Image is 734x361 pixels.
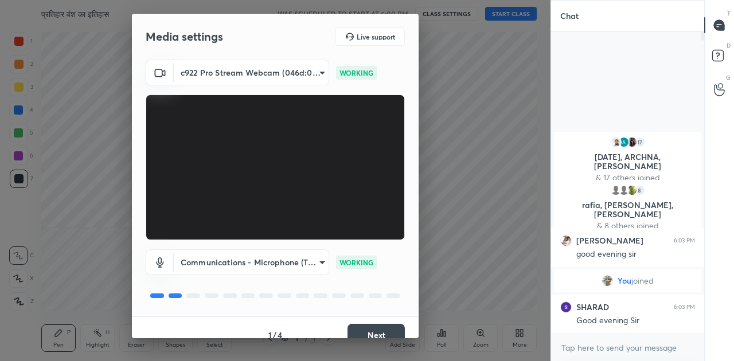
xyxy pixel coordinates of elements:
[561,221,694,230] p: & 8 others joined
[561,201,694,219] p: rafia, [PERSON_NAME], [PERSON_NAME]
[339,68,373,78] p: WORKING
[278,329,282,341] h4: 4
[268,329,272,341] h4: 1
[674,304,695,311] div: 6:03 PM
[631,276,654,285] span: joined
[610,136,622,148] img: a537aff67a7643be8ae5bc2f6208ba23.jpg
[576,315,695,327] div: Good evening Sir
[674,237,695,244] div: 6:03 PM
[618,276,631,285] span: You
[576,302,609,312] h6: SHARAD
[727,9,731,18] p: T
[357,33,395,40] h5: Live support
[634,185,646,196] div: 8
[576,249,695,260] div: good evening sir
[348,324,405,347] button: Next
[727,41,731,50] p: D
[618,185,630,196] img: default.png
[273,329,276,341] h4: /
[560,235,572,246] img: f4529fada3c649f196a16d4cfde52b63.jpg
[726,73,731,82] p: G
[602,275,613,287] img: 9cd1eca5dd504a079fc002e1a6cbad3b.None
[561,173,694,182] p: & 17 others joined
[560,301,572,313] img: 3
[551,1,588,31] p: Chat
[626,136,638,148] img: 280b131d01cc4ad68eaa6285ac226775.jpg
[339,257,373,268] p: WORKING
[174,249,329,275] div: c922 Pro Stream Webcam (046d:085c)
[626,185,638,196] img: 49a9eb43ff94402ea99b719892cbe0cf.jpg
[634,136,646,148] div: 17
[610,185,622,196] img: default.png
[146,29,223,44] h2: Media settings
[576,236,643,246] h6: [PERSON_NAME]
[551,130,704,333] div: grid
[174,60,329,85] div: c922 Pro Stream Webcam (046d:085c)
[561,152,694,171] p: [DATE], ARCHNA, [PERSON_NAME]
[618,136,630,148] img: bdc936b60f3149d5ab6bfebc4a1b3cd0.95848616_3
